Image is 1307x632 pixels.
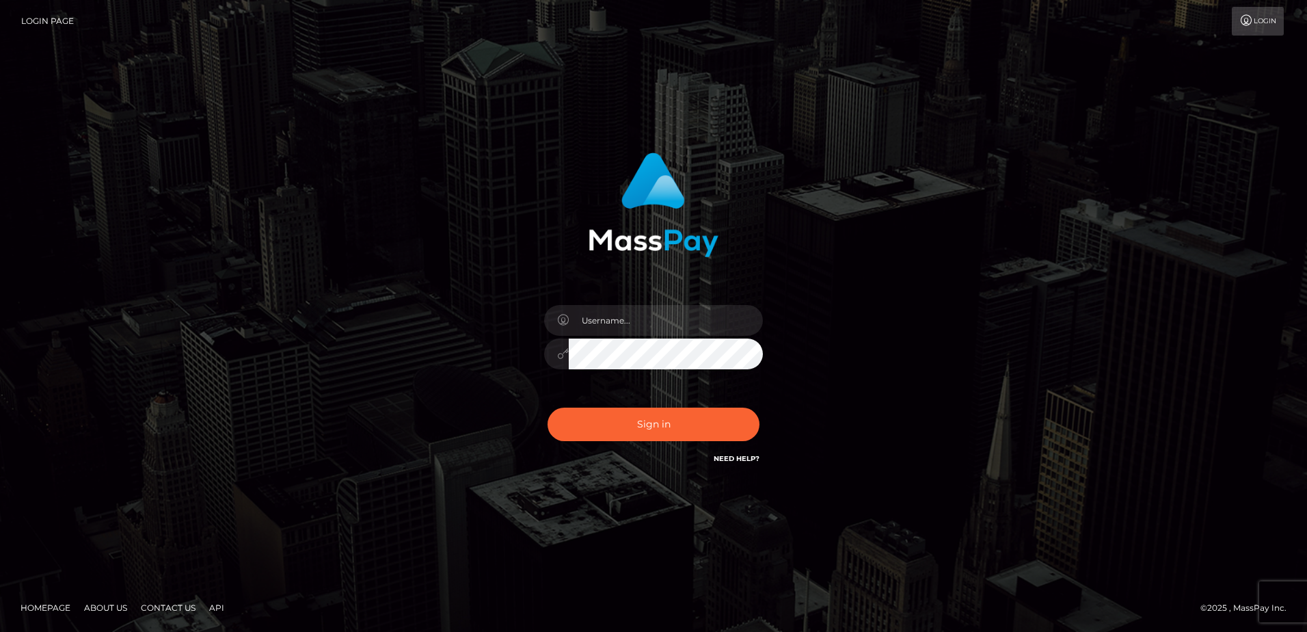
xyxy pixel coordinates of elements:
a: Login [1232,7,1284,36]
a: Homepage [15,597,76,618]
a: API [204,597,230,618]
a: Need Help? [714,454,759,463]
img: MassPay Login [589,153,718,257]
a: About Us [79,597,133,618]
div: © 2025 , MassPay Inc. [1200,601,1297,616]
a: Contact Us [135,597,201,618]
input: Username... [569,305,763,336]
button: Sign in [548,408,759,441]
a: Login Page [21,7,74,36]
